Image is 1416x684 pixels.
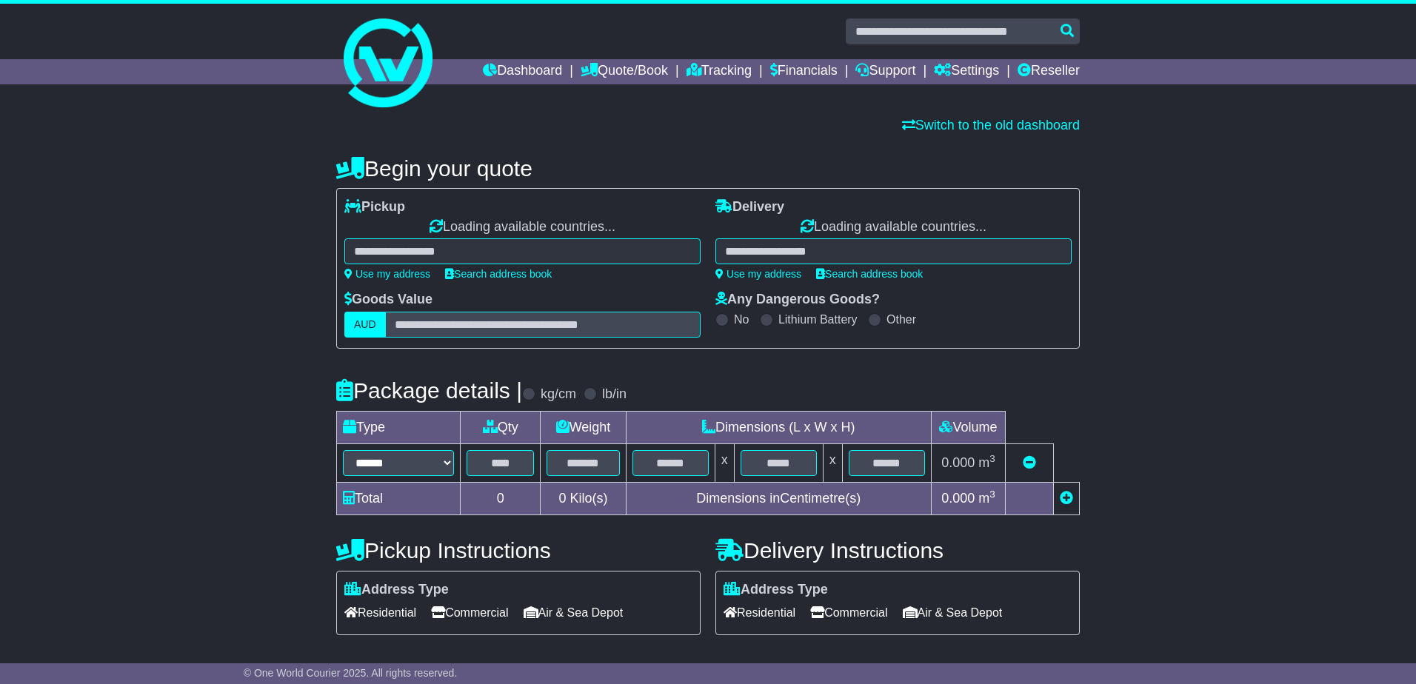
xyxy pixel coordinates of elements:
a: Reseller [1018,59,1080,84]
label: Address Type [724,582,828,598]
label: Other [886,312,916,326]
label: Any Dangerous Goods? [715,292,880,308]
a: Settings [934,59,999,84]
span: m [978,455,995,470]
td: Dimensions in Centimetre(s) [626,482,931,514]
a: Search address book [816,268,923,280]
a: Switch to the old dashboard [902,118,1080,133]
div: Loading available countries... [344,219,701,235]
span: Residential [344,601,416,624]
a: Use my address [715,268,801,280]
label: Delivery [715,199,784,215]
td: x [823,443,842,482]
label: AUD [344,312,386,338]
td: Qty [461,411,541,443]
td: Kilo(s) [541,482,626,514]
td: 0 [461,482,541,514]
a: Support [855,59,915,84]
span: © One World Courier 2025. All rights reserved. [244,667,458,679]
td: Volume [931,411,1005,443]
span: m [978,491,995,506]
td: Type [337,411,461,443]
label: kg/cm [541,386,576,403]
sup: 3 [989,489,995,500]
td: Total [337,482,461,514]
span: Commercial [431,601,508,624]
a: Tracking [687,59,752,84]
a: Use my address [344,268,430,280]
span: 0.000 [941,455,975,470]
span: Commercial [810,601,887,624]
a: Dashboard [483,59,562,84]
label: No [734,312,749,326]
a: Add new item [1060,491,1073,506]
h4: Pickup Instructions [336,538,701,563]
a: Financials [770,59,838,84]
span: Air & Sea Depot [903,601,1003,624]
span: 0.000 [941,491,975,506]
h4: Begin your quote [336,156,1080,181]
label: Goods Value [344,292,433,308]
span: Residential [724,601,795,624]
h4: Delivery Instructions [715,538,1080,563]
label: Lithium Battery [778,312,858,326]
label: Pickup [344,199,405,215]
a: Quote/Book [581,59,668,84]
h4: Package details | [336,378,522,403]
td: Dimensions (L x W x H) [626,411,931,443]
span: 0 [558,491,566,506]
a: Remove this item [1023,455,1036,470]
label: lb/in [602,386,627,403]
sup: 3 [989,453,995,464]
td: Weight [541,411,626,443]
label: Address Type [344,582,449,598]
td: x [715,443,734,482]
span: Air & Sea Depot [524,601,624,624]
a: Search address book [445,268,552,280]
div: Loading available countries... [715,219,1072,235]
